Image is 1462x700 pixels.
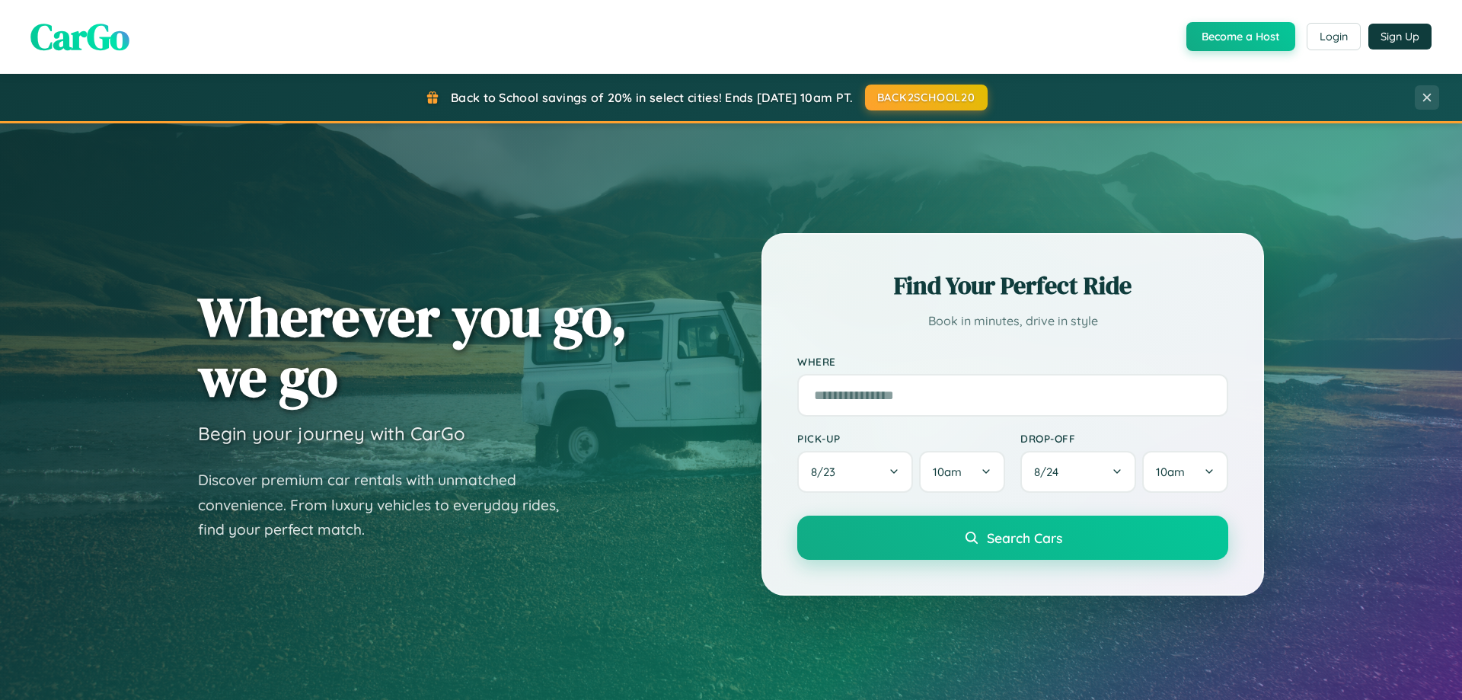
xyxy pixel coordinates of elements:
h3: Begin your journey with CarGo [198,422,465,445]
button: Sign Up [1368,24,1432,50]
span: 10am [933,465,962,479]
span: 8 / 24 [1034,465,1066,479]
label: Drop-off [1020,432,1228,445]
span: Back to School savings of 20% in select cities! Ends [DATE] 10am PT. [451,90,853,105]
button: 8/24 [1020,451,1136,493]
span: Search Cars [987,529,1062,546]
span: 8 / 23 [811,465,843,479]
label: Where [797,355,1228,368]
h2: Find Your Perfect Ride [797,269,1228,302]
span: CarGo [30,11,129,62]
p: Book in minutes, drive in style [797,310,1228,332]
button: 10am [1142,451,1228,493]
button: Become a Host [1186,22,1295,51]
label: Pick-up [797,432,1005,445]
h1: Wherever you go, we go [198,286,627,407]
p: Discover premium car rentals with unmatched convenience. From luxury vehicles to everyday rides, ... [198,468,579,542]
button: 8/23 [797,451,913,493]
button: Search Cars [797,516,1228,560]
span: 10am [1156,465,1185,479]
button: BACK2SCHOOL20 [865,85,988,110]
button: Login [1307,23,1361,50]
button: 10am [919,451,1005,493]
